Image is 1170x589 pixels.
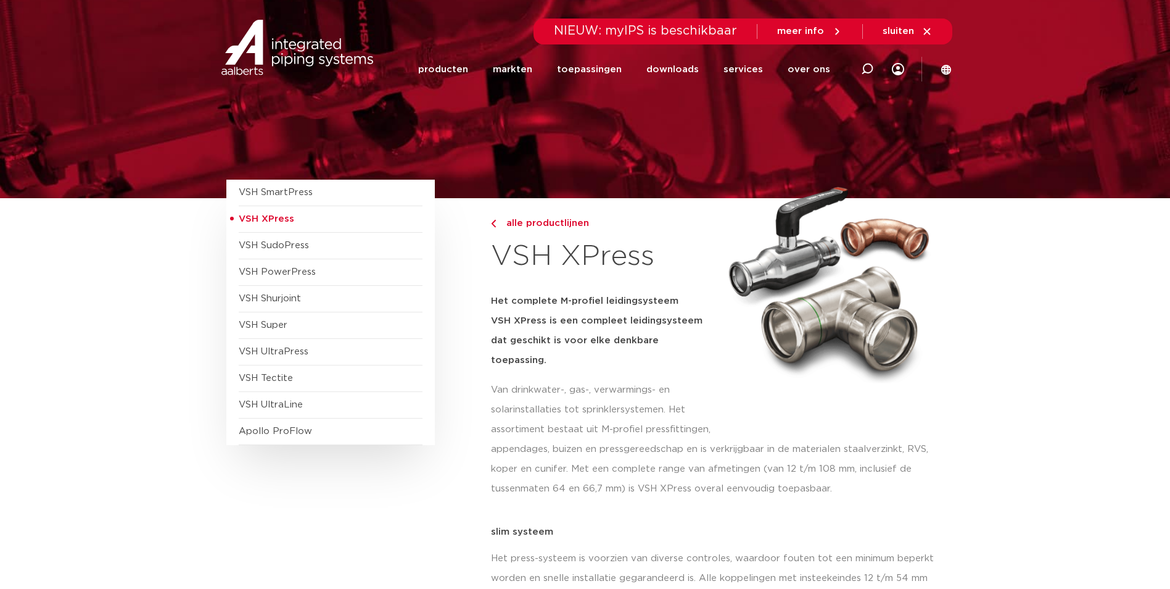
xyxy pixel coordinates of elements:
p: Van drinkwater-, gas-, verwarmings- en solarinstallaties tot sprinklersystemen. Het assortiment b... [491,380,714,440]
a: VSH SudoPress [239,241,309,250]
a: alle productlijnen [491,216,714,231]
a: producten [418,46,468,93]
a: meer info [777,26,842,37]
a: VSH UltraPress [239,347,308,356]
p: appendages, buizen en pressgereedschap en is verkrijgbaar in de materialen staalverzinkt, RVS, ko... [491,440,944,499]
a: VSH PowerPress [239,267,316,277]
span: VSH XPress [239,214,294,223]
span: meer info [777,27,824,36]
span: alle productlijnen [499,219,589,228]
nav: Menu [418,46,830,93]
a: VSH SmartPress [239,188,313,197]
a: over ons [788,46,830,93]
a: VSH UltraLine [239,400,303,409]
h5: Het complete M-profiel leidingsysteem VSH XPress is een compleet leidingsysteem dat geschikt is v... [491,291,714,370]
span: sluiten [883,27,914,36]
span: NIEUW: myIPS is beschikbaar [554,25,737,37]
p: slim systeem [491,527,944,537]
a: Apollo ProFlow [239,427,312,436]
a: toepassingen [557,46,622,93]
h1: VSH XPress [491,237,714,277]
a: downloads [646,46,699,93]
a: VSH Super [239,320,287,330]
a: sluiten [883,26,933,37]
div: my IPS [892,56,904,83]
a: services [723,46,763,93]
a: VSH Tectite [239,374,293,383]
a: markten [493,46,532,93]
img: chevron-right.svg [491,220,496,228]
a: VSH Shurjoint [239,294,301,303]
